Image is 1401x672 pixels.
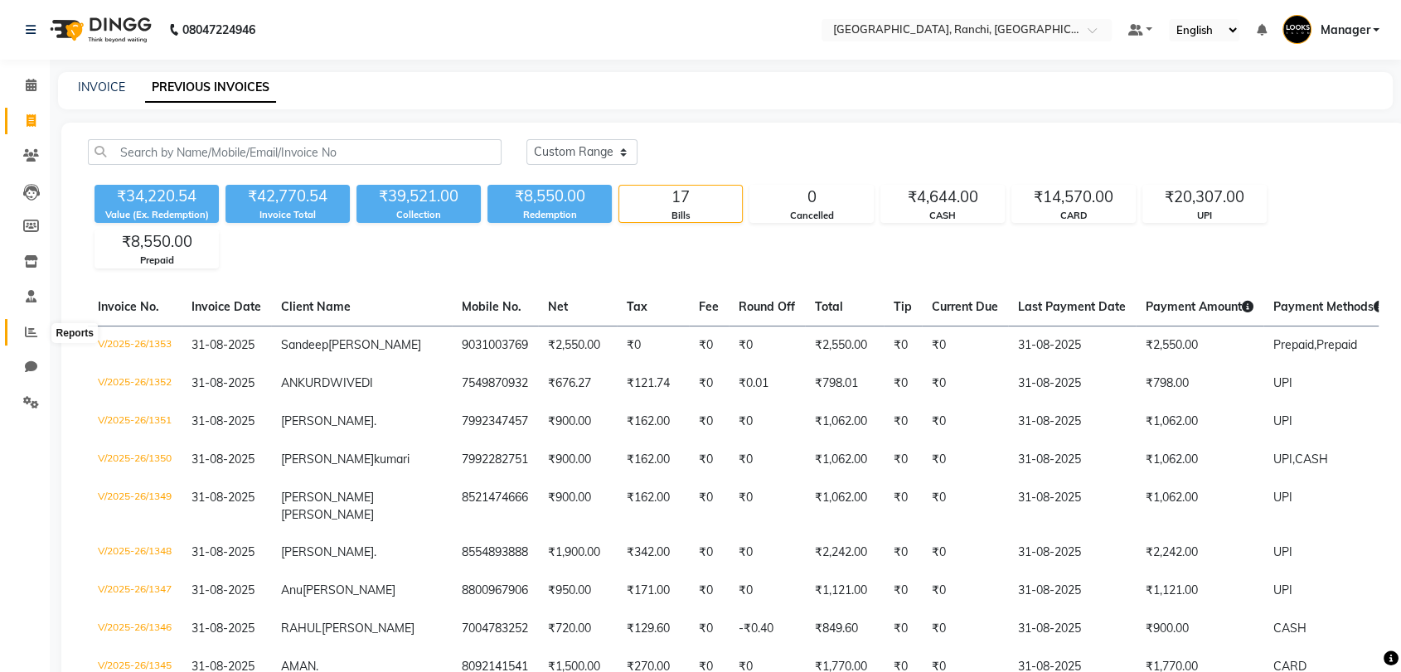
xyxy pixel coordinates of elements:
span: Manager [1320,22,1369,39]
span: RAHUL [281,621,322,636]
td: 31-08-2025 [1008,403,1136,441]
div: Bills [619,209,742,223]
td: V/2025-26/1351 [88,403,182,441]
td: ₹0 [922,403,1008,441]
div: ₹8,550.00 [487,185,612,208]
span: Total [815,299,843,314]
span: [PERSON_NAME] [322,621,414,636]
td: ₹900.00 [538,441,617,479]
div: Collection [356,208,481,222]
span: DWIVEDI [322,375,373,390]
td: ₹1,121.00 [1136,572,1263,610]
a: INVOICE [78,80,125,94]
td: ₹0 [884,326,922,365]
span: UPI, [1273,452,1295,467]
span: [PERSON_NAME] [281,490,374,505]
td: ₹0 [729,479,805,534]
td: ₹1,900.00 [538,534,617,572]
td: ₹2,242.00 [805,534,884,572]
td: ₹1,062.00 [1136,441,1263,479]
td: ₹0 [729,572,805,610]
td: ₹0 [922,610,1008,648]
td: ₹0 [884,365,922,403]
span: [PERSON_NAME] [303,583,395,597]
td: -₹0.40 [729,610,805,648]
td: V/2025-26/1349 [88,479,182,534]
div: Invoice Total [225,208,350,222]
td: ₹720.00 [538,610,617,648]
span: 31-08-2025 [191,544,255,559]
td: ₹0 [689,572,729,610]
span: UPI [1273,583,1292,597]
span: Last Payment Date [1018,299,1126,314]
td: 7549870932 [452,365,538,403]
td: ₹0 [729,403,805,441]
div: ₹34,220.54 [95,185,219,208]
span: CASH [1273,621,1306,636]
span: [PERSON_NAME] [281,452,374,467]
div: Redemption [487,208,612,222]
b: 08047224946 [182,7,255,53]
td: ₹2,242.00 [1136,534,1263,572]
span: Prepaid [1316,337,1357,352]
td: V/2025-26/1346 [88,610,182,648]
span: 31-08-2025 [191,452,255,467]
span: Sandeep [281,337,328,352]
td: ₹162.00 [617,441,689,479]
td: ₹798.00 [1136,365,1263,403]
td: ₹0 [689,403,729,441]
td: ₹1,062.00 [1136,403,1263,441]
td: 7992347457 [452,403,538,441]
td: ₹2,550.00 [1136,326,1263,365]
td: ₹950.00 [538,572,617,610]
span: 31-08-2025 [191,375,255,390]
div: Prepaid [95,254,218,268]
td: ₹171.00 [617,572,689,610]
span: . [374,413,376,428]
span: Prepaid, [1273,337,1316,352]
td: ₹0 [884,403,922,441]
td: ₹1,062.00 [805,441,884,479]
span: Round Off [739,299,795,314]
td: ₹0 [922,441,1008,479]
td: ₹162.00 [617,403,689,441]
div: UPI [1143,209,1266,223]
td: ₹0 [922,365,1008,403]
td: 7004783252 [452,610,538,648]
img: Manager [1282,15,1311,44]
td: ₹849.60 [805,610,884,648]
td: ₹0 [884,534,922,572]
td: ₹0 [922,479,1008,534]
span: Payment Amount [1146,299,1253,314]
td: V/2025-26/1348 [88,534,182,572]
div: ₹14,570.00 [1012,186,1135,209]
span: [PERSON_NAME] [281,544,374,559]
td: ₹2,550.00 [538,326,617,365]
span: CASH [1295,452,1328,467]
span: UPI [1273,490,1292,505]
td: 8800967906 [452,572,538,610]
td: 7992282751 [452,441,538,479]
td: ₹0 [689,479,729,534]
td: ₹0.01 [729,365,805,403]
span: UPI [1273,375,1292,390]
span: UPI [1273,544,1292,559]
div: ₹20,307.00 [1143,186,1266,209]
td: ₹0 [689,326,729,365]
td: 31-08-2025 [1008,365,1136,403]
div: ₹42,770.54 [225,185,350,208]
td: 31-08-2025 [1008,534,1136,572]
td: ₹676.27 [538,365,617,403]
span: 31-08-2025 [191,413,255,428]
span: Net [548,299,568,314]
span: [PERSON_NAME] [281,507,374,522]
td: 31-08-2025 [1008,572,1136,610]
td: 31-08-2025 [1008,441,1136,479]
span: 31-08-2025 [191,337,255,352]
td: ₹2,550.00 [805,326,884,365]
td: ₹900.00 [538,479,617,534]
span: [PERSON_NAME] [281,413,374,428]
td: V/2025-26/1350 [88,441,182,479]
div: CARD [1012,209,1135,223]
span: Payment Methods [1273,299,1385,314]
